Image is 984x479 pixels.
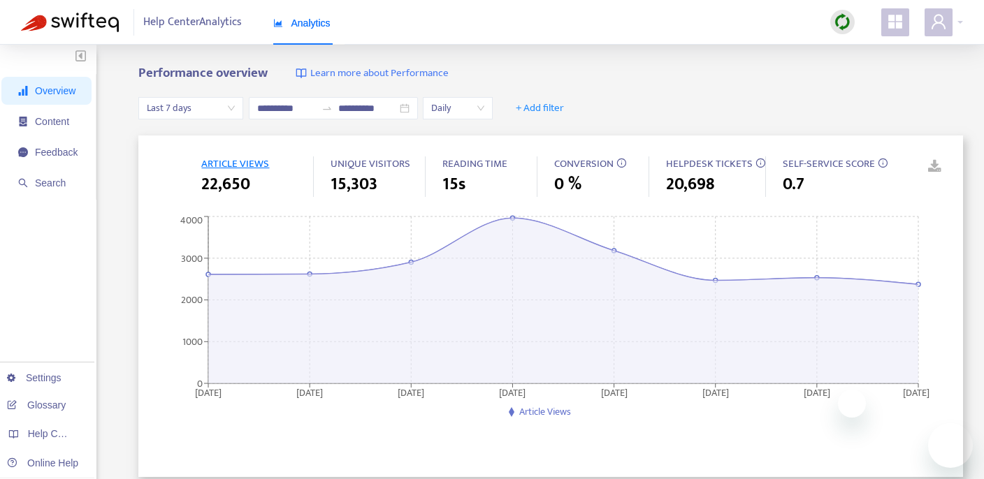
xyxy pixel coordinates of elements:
tspan: [DATE] [903,384,929,400]
span: user [930,13,947,30]
span: 15,303 [331,172,377,197]
span: Analytics [273,17,331,29]
span: 20,698 [666,172,714,197]
b: Performance overview [138,62,268,84]
button: + Add filter [505,97,574,119]
span: + Add filter [516,100,564,117]
span: HELPDESK TICKETS [666,155,753,172]
span: 0.7 [783,172,804,197]
tspan: [DATE] [398,384,425,400]
a: Glossary [7,399,66,411]
img: Swifteq [21,13,119,32]
a: Settings [7,372,61,383]
tspan: [DATE] [702,384,729,400]
tspan: 0 [197,375,203,391]
tspan: [DATE] [500,384,526,400]
span: Content [35,116,69,127]
span: 22,650 [201,172,250,197]
tspan: [DATE] [195,384,222,400]
tspan: 1000 [182,334,203,350]
tspan: [DATE] [297,384,324,400]
iframe: Button to launch messaging window [928,423,973,468]
span: area-chart [273,18,283,28]
span: Help Center Analytics [143,9,242,36]
img: sync.dc5367851b00ba804db3.png [834,13,851,31]
span: 0 % [554,172,581,197]
tspan: 4000 [180,212,203,228]
tspan: [DATE] [804,384,830,400]
span: Search [35,177,66,189]
tspan: 3000 [181,250,203,266]
span: UNIQUE VISITORS [331,155,410,172]
img: image-link [296,68,307,79]
span: Last 7 days [147,98,235,119]
span: signal [18,86,28,96]
span: Daily [431,98,484,119]
span: 15s [442,172,465,197]
tspan: [DATE] [601,384,628,400]
span: ARTICLE VIEWS [201,155,269,172]
a: Learn more about Performance [296,66,449,82]
span: container [18,117,28,126]
iframe: Close message [838,390,866,418]
tspan: 2000 [181,292,203,308]
span: READING TIME [442,155,507,172]
span: search [18,178,28,188]
span: swap-right [321,103,333,114]
span: Article Views [519,404,571,420]
span: CONVERSION [554,155,614,172]
span: Learn more about Performance [310,66,449,82]
span: Overview [35,85,75,96]
span: Help Centers [28,428,85,439]
span: Feedback [35,147,78,158]
span: message [18,147,28,157]
span: appstore [887,13,904,30]
span: SELF-SERVICE SCORE [783,155,875,172]
a: Online Help [7,457,78,469]
span: to [321,103,333,114]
